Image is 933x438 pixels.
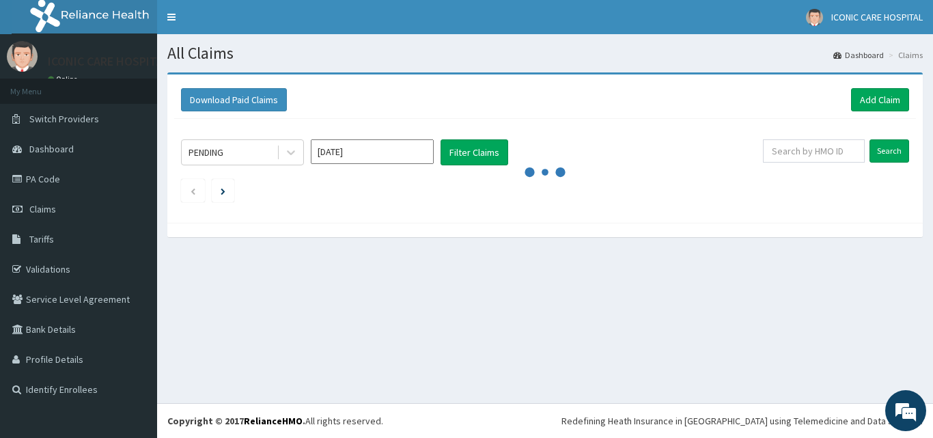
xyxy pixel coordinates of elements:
input: Search [869,139,909,163]
img: User Image [7,41,38,72]
span: Tariffs [29,233,54,245]
span: Claims [29,203,56,215]
h1: All Claims [167,44,923,62]
img: User Image [806,9,823,26]
div: PENDING [189,146,223,159]
span: ICONIC CARE HOSPITAL [831,11,923,23]
p: ICONIC CARE HOSPITAL [48,55,169,68]
a: Previous page [190,184,196,197]
button: Download Paid Claims [181,88,287,111]
button: Filter Claims [441,139,508,165]
li: Claims [885,49,923,61]
a: Online [48,74,81,84]
a: Add Claim [851,88,909,111]
a: Next page [221,184,225,197]
span: Switch Providers [29,113,99,125]
span: Dashboard [29,143,74,155]
footer: All rights reserved. [157,403,933,438]
strong: Copyright © 2017 . [167,415,305,427]
input: Search by HMO ID [763,139,865,163]
input: Select Month and Year [311,139,434,164]
a: RelianceHMO [244,415,303,427]
svg: audio-loading [525,152,566,193]
div: Redefining Heath Insurance in [GEOGRAPHIC_DATA] using Telemedicine and Data Science! [561,414,923,428]
a: Dashboard [833,49,884,61]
